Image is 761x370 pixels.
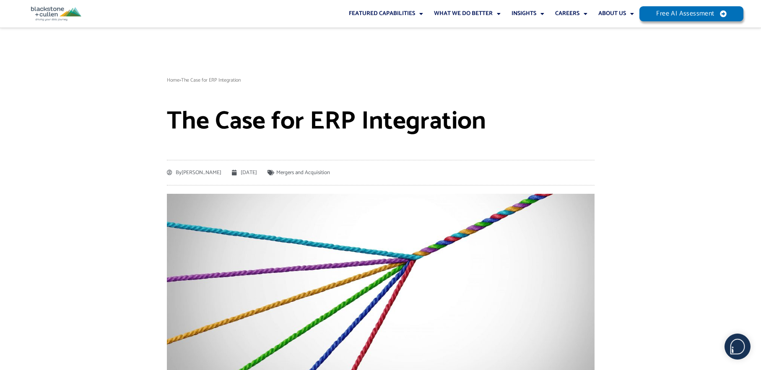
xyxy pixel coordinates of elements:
span: [PERSON_NAME] [172,167,221,179]
span: The Case for ERP Integration [181,76,241,84]
span: Free AI Assessment [656,10,714,17]
span: » [179,76,181,84]
a: Home [167,76,179,84]
a: Free AI Assessment [639,6,743,21]
img: users%2F5SSOSaKfQqXq3cFEnIZRYMEs4ra2%2Fmedia%2Fimages%2F-Bulle%20blanche%20sans%20fond%20%2B%20ma... [725,334,750,359]
h1: The Case for ERP Integration [167,104,595,139]
span: By [176,168,182,177]
time: [DATE] [241,168,257,177]
a: Mergers and Acquisition [276,168,330,177]
a: [DATE] [232,167,257,179]
a: By[PERSON_NAME] [167,167,221,179]
nav: breadcrumbs [167,74,595,87]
